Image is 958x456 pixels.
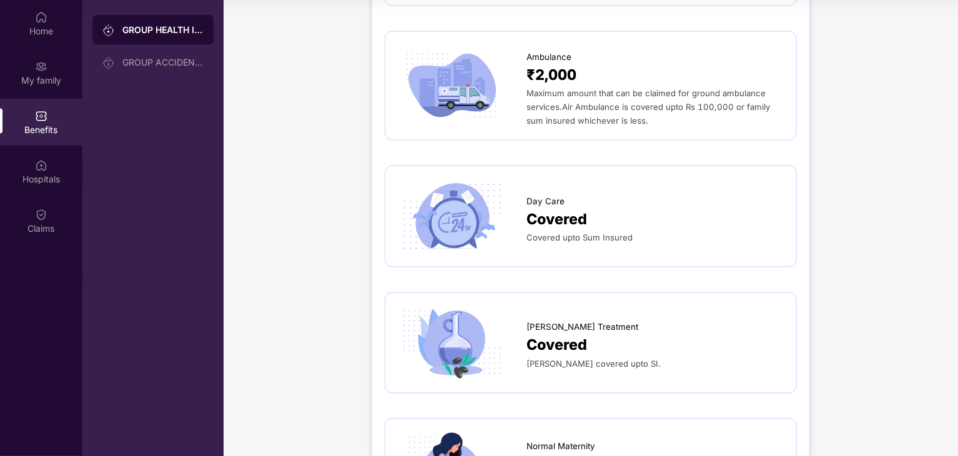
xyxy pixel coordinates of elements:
img: icon [398,305,506,380]
img: icon [398,48,506,123]
div: GROUP HEALTH INSURANCE [122,24,204,36]
img: svg+xml;base64,PHN2ZyBpZD0iSG9tZSIgeG1sbnM9Imh0dHA6Ly93d3cudzMub3JnLzIwMDAvc3ZnIiB3aWR0aD0iMjAiIG... [35,11,47,24]
img: icon [398,179,506,254]
img: svg+xml;base64,PHN2ZyBpZD0iQmVuZWZpdHMiIHhtbG5zPSJodHRwOi8vd3d3LnczLm9yZy8yMDAwL3N2ZyIgd2lkdGg9Ij... [35,110,47,122]
span: [PERSON_NAME] covered upto SI. [526,359,661,369]
span: Covered [526,208,587,231]
img: svg+xml;base64,PHN2ZyB3aWR0aD0iMjAiIGhlaWdodD0iMjAiIHZpZXdCb3g9IjAgMCAyMCAyMCIgZmlsbD0ibm9uZSIgeG... [102,57,115,69]
img: svg+xml;base64,PHN2ZyBpZD0iQ2xhaW0iIHhtbG5zPSJodHRwOi8vd3d3LnczLm9yZy8yMDAwL3N2ZyIgd2lkdGg9IjIwIi... [35,209,47,221]
span: Covered [526,334,587,357]
span: Covered upto Sum Insured [526,232,633,242]
span: Normal Maternity [526,440,595,454]
span: Ambulance [526,51,571,64]
span: ₹2,000 [526,64,576,87]
span: [PERSON_NAME] Treatment [526,321,638,334]
span: Day Care [526,195,565,208]
img: svg+xml;base64,PHN2ZyB3aWR0aD0iMjAiIGhlaWdodD0iMjAiIHZpZXdCb3g9IjAgMCAyMCAyMCIgZmlsbD0ibm9uZSIgeG... [102,24,115,37]
img: svg+xml;base64,PHN2ZyBpZD0iSG9zcGl0YWxzIiB4bWxucz0iaHR0cDovL3d3dy53My5vcmcvMjAwMC9zdmciIHdpZHRoPS... [35,159,47,172]
span: Maximum amount that can be claimed for ground ambulance services.Air Ambulance is covered upto Rs... [526,88,770,126]
img: svg+xml;base64,PHN2ZyB3aWR0aD0iMjAiIGhlaWdodD0iMjAiIHZpZXdCb3g9IjAgMCAyMCAyMCIgZmlsbD0ibm9uZSIgeG... [35,61,47,73]
div: GROUP ACCIDENTAL INSURANCE [122,57,204,67]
